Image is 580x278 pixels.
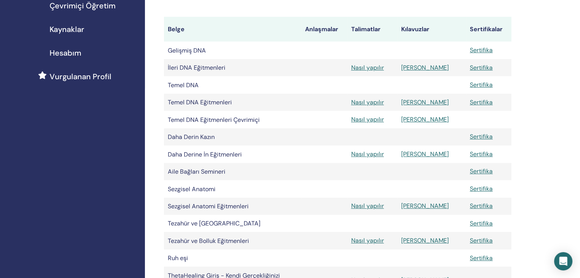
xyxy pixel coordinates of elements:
div: Open Intercom Messenger [554,252,572,270]
font: Aile Bağları Semineri [168,168,225,176]
font: Gelişmiş DNA [168,46,206,54]
font: Tezahür ve Bolluk Eğitmenleri [168,237,249,245]
font: Daha Derin Kazın [168,133,215,141]
a: Sertifika [470,167,493,175]
a: Sertifika [470,98,493,106]
a: [PERSON_NAME] [401,150,449,158]
a: Sertifika [470,236,493,244]
font: Tezahür ve [GEOGRAPHIC_DATA] [168,219,260,227]
a: Nasıl yapılır [351,98,384,106]
a: Nasıl yapılır [351,150,384,158]
font: Daha Derine İn Eğitmenleri [168,150,242,158]
font: Sezgisel Anatomi Eğitmenleri [168,202,249,210]
a: Nasıl yapılır [351,64,384,72]
font: Temel DNA [168,81,199,89]
font: Kaynaklar [50,24,84,34]
a: Nasıl yapılır [351,202,384,210]
font: Ruh eşi [168,254,188,262]
font: Sertifikalar [470,25,503,33]
font: Sezgisel Anatomi [168,185,215,193]
font: Çevrimiçi Öğretim [50,1,116,11]
font: Hesabım [50,48,81,58]
a: [PERSON_NAME] [401,98,449,106]
a: [PERSON_NAME] [401,202,449,210]
a: [PERSON_NAME] [401,115,449,123]
a: [PERSON_NAME] [401,64,449,72]
font: Talimatlar [351,25,381,33]
font: İleri DNA Eğitmenleri [168,64,225,72]
a: Sertifika [470,219,493,227]
font: Kılavuzlar [401,25,429,33]
font: Temel DNA Eğitmenleri [168,98,232,106]
a: [PERSON_NAME] [401,236,449,244]
a: Sertifika [470,185,493,193]
font: Anlaşmalar [305,25,338,33]
a: Sertifika [470,64,493,72]
a: Nasıl yapılır [351,236,384,244]
a: Nasıl yapılır [351,115,384,123]
font: Belge [168,25,185,33]
a: Sertifika [470,150,493,158]
a: Sertifika [470,46,493,54]
a: Sertifika [470,254,493,262]
a: Sertifika [470,81,493,89]
a: Sertifika [470,202,493,210]
font: Vurgulanan Profil [50,72,111,81]
a: Sertifika [470,133,493,141]
font: Temel DNA Eğitmenleri Çevrimiçi [168,116,260,124]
